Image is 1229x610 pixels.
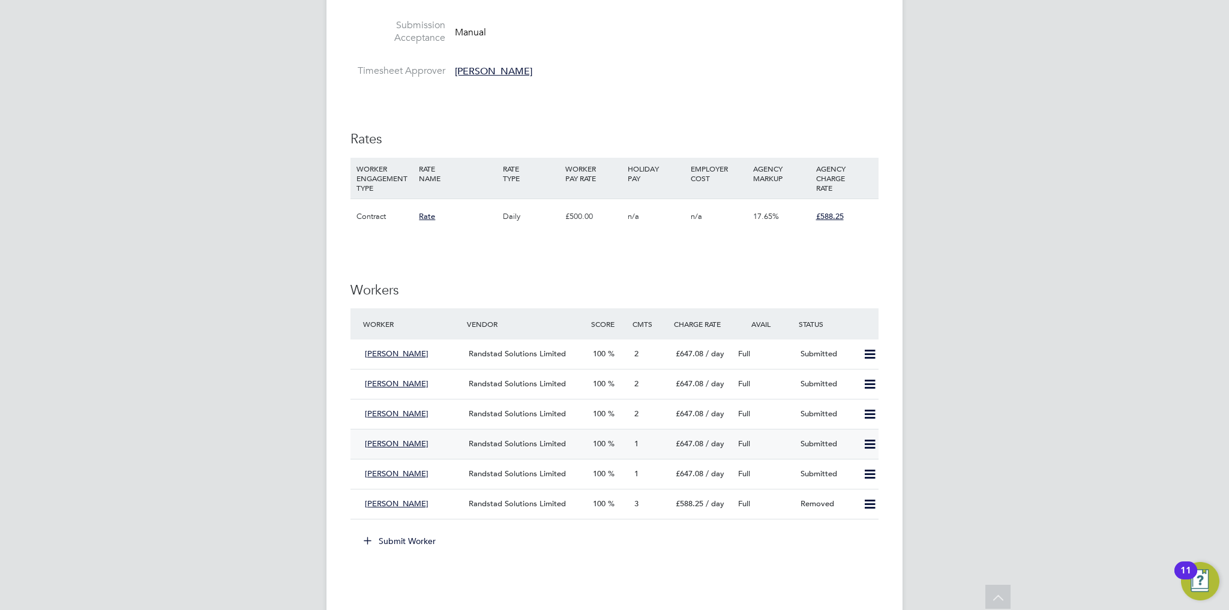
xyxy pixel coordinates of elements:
[350,282,879,299] h3: Workers
[706,378,724,389] span: / day
[593,378,605,389] span: 100
[634,498,639,509] span: 3
[796,464,858,484] div: Submitted
[738,378,750,389] span: Full
[365,378,428,389] span: [PERSON_NAME]
[738,468,750,479] span: Full
[796,313,879,335] div: Status
[353,199,416,234] div: Contract
[365,498,428,509] span: [PERSON_NAME]
[355,531,445,551] button: Submit Worker
[562,199,625,234] div: £500.00
[455,65,532,77] span: [PERSON_NAME]
[360,313,464,335] div: Worker
[1180,570,1191,586] div: 11
[365,468,428,479] span: [PERSON_NAME]
[634,408,639,419] span: 2
[469,378,566,389] span: Randstad Solutions Limited
[455,26,486,38] span: Manual
[593,438,605,449] span: 100
[593,408,605,419] span: 100
[706,408,724,419] span: / day
[813,158,876,199] div: AGENCY CHARGE RATE
[416,158,499,189] div: RATE NAME
[593,498,605,509] span: 100
[796,434,858,454] div: Submitted
[350,65,445,77] label: Timesheet Approver
[733,313,796,335] div: Avail
[630,313,671,335] div: Cmts
[469,438,566,449] span: Randstad Solutions Limited
[706,498,724,509] span: / day
[419,211,435,221] span: Rate
[706,468,724,479] span: / day
[816,211,844,221] span: £588.25
[691,211,702,221] span: n/a
[796,344,858,364] div: Submitted
[628,211,639,221] span: n/a
[738,438,750,449] span: Full
[796,494,858,514] div: Removed
[588,313,630,335] div: Score
[353,158,416,199] div: WORKER ENGAGEMENT TYPE
[350,131,879,148] h3: Rates
[738,498,750,509] span: Full
[634,438,639,449] span: 1
[365,408,428,419] span: [PERSON_NAME]
[464,313,588,335] div: Vendor
[706,438,724,449] span: / day
[469,498,566,509] span: Randstad Solutions Limited
[365,438,428,449] span: [PERSON_NAME]
[738,348,750,359] span: Full
[750,158,813,189] div: AGENCY MARKUP
[676,498,703,509] span: £588.25
[676,468,703,479] span: £647.08
[593,468,605,479] span: 100
[634,378,639,389] span: 2
[676,348,703,359] span: £647.08
[753,211,779,221] span: 17.65%
[500,158,562,189] div: RATE TYPE
[688,158,750,189] div: EMPLOYER COST
[676,378,703,389] span: £647.08
[796,404,858,424] div: Submitted
[671,313,733,335] div: Charge Rate
[634,348,639,359] span: 2
[469,348,566,359] span: Randstad Solutions Limited
[706,348,724,359] span: / day
[469,468,566,479] span: Randstad Solutions Limited
[625,158,687,189] div: HOLIDAY PAY
[500,199,562,234] div: Daily
[1181,562,1219,600] button: Open Resource Center, 11 new notifications
[634,468,639,479] span: 1
[593,348,605,359] span: 100
[350,19,445,44] label: Submission Acceptance
[562,158,625,189] div: WORKER PAY RATE
[365,348,428,359] span: [PERSON_NAME]
[738,408,750,419] span: Full
[676,408,703,419] span: £647.08
[469,408,566,419] span: Randstad Solutions Limited
[796,374,858,394] div: Submitted
[676,438,703,449] span: £647.08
